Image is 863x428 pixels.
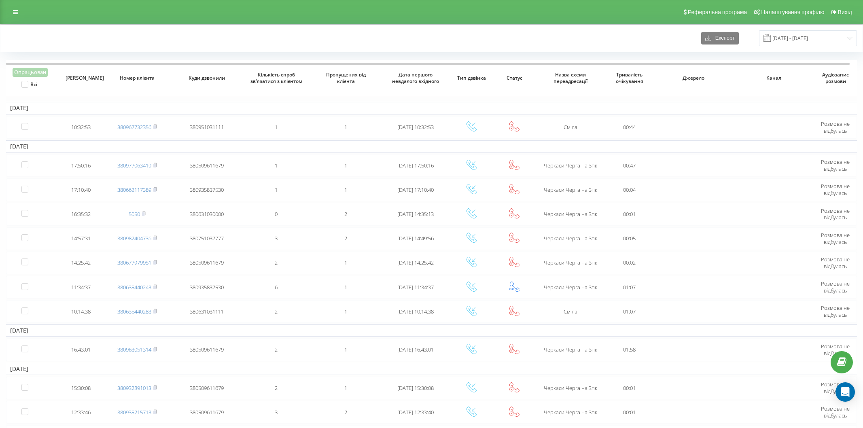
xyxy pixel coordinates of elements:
a: 380982404736 [117,235,151,242]
span: 1 [344,346,347,353]
span: Кількість спроб зв'язатися з клієнтом [249,72,304,84]
td: 10:14:38 [59,300,102,323]
td: 00:44 [605,116,653,139]
span: Тривалість очікування [611,72,647,84]
span: [DATE] 12:33:40 [397,409,434,416]
td: Черкаси Черга на 3пк [536,276,605,299]
td: Сміла [536,116,605,139]
span: 380509611679 [190,384,224,392]
td: 00:04 [605,178,653,201]
span: Розмова не відбулась [821,280,850,294]
span: [DATE] 10:32:53 [397,123,434,131]
span: 1 [344,123,347,131]
span: Реферальна програма [688,9,747,15]
span: [DATE] 10:14:38 [397,308,434,315]
span: 0 [275,210,278,218]
span: Розмова не відбулась [821,231,850,246]
span: Розмова не відбулась [821,343,850,357]
td: [DATE] [6,140,857,153]
span: 1 [275,162,278,169]
span: [DATE] 14:25:42 [397,259,434,266]
td: Черкаси Черга на 3пк [536,338,605,361]
span: 6 [275,284,278,291]
span: 380509611679 [190,162,224,169]
td: 10:32:53 [59,116,102,139]
td: 00:02 [605,252,653,274]
td: 11:34:37 [59,276,102,299]
span: Пропущених від клієнта [318,72,373,84]
span: [DATE] 15:30:08 [397,384,434,392]
span: 3 [275,409,278,416]
span: [DATE] 17:50:16 [397,162,434,169]
span: 1 [275,123,278,131]
span: Аудіозапис розмови [820,72,851,84]
span: Номер клієнта [110,75,165,81]
td: 16:35:32 [59,203,102,225]
td: 14:57:31 [59,227,102,250]
span: 2 [275,384,278,392]
a: 380635440243 [117,284,151,291]
td: 16:43:01 [59,338,102,361]
a: 380932891013 [117,384,151,392]
span: 380509611679 [190,409,224,416]
td: 01:07 [605,276,653,299]
td: 00:01 [605,377,653,399]
span: 1 [344,186,347,193]
span: Статус [499,75,530,81]
td: 00:47 [605,154,653,177]
span: Розмова не відбулась [821,304,850,318]
td: Черкаси Черга на 3пк [536,377,605,399]
span: 2 [275,259,278,266]
span: 380951031111 [190,123,224,131]
a: 380977063419 [117,162,151,169]
span: [DATE] 14:49:56 [397,235,434,242]
span: 1 [344,259,347,266]
td: 01:07 [605,300,653,323]
span: 380631031111 [190,308,224,315]
span: Розмова не відбулась [821,256,850,270]
span: 1 [344,384,347,392]
span: Канал [742,75,807,81]
span: 2 [344,210,347,218]
span: Розмова не відбулась [821,158,850,172]
span: [DATE] 16:43:01 [397,346,434,353]
span: Розмова не відбулась [821,405,850,419]
td: 00:05 [605,227,653,250]
div: Open Intercom Messenger [835,382,855,402]
span: Назва схеми переадресації [543,72,598,84]
span: [DATE] 17:10:40 [397,186,434,193]
a: 380935215713 [117,409,151,416]
td: Черкаси Черга на 3пк [536,227,605,250]
span: Розмова не відбулась [821,182,850,197]
span: Розмова не відбулась [821,381,850,395]
span: 3 [275,235,278,242]
td: Черкаси Черга на 3пк [536,154,605,177]
td: 17:10:40 [59,178,102,201]
span: Розмова не відбулась [821,207,850,221]
span: 2 [344,235,347,242]
span: Вихід [838,9,852,15]
span: 380751037777 [190,235,224,242]
span: 1 [344,284,347,291]
span: 380935837530 [190,186,224,193]
a: 380635440283 [117,308,151,315]
td: Черкаси Черга на 3пк [536,178,605,201]
span: Налаштування профілю [761,9,824,15]
td: [DATE] [6,363,857,375]
span: Розмова не відбулась [821,120,850,134]
span: Дата першого невдалого вхідного [388,72,443,84]
td: 14:25:42 [59,252,102,274]
td: 00:01 [605,203,653,225]
a: 380662117389 [117,186,151,193]
span: 2 [275,308,278,315]
span: [DATE] 11:34:37 [397,284,434,291]
a: 5050 [129,210,140,218]
span: 380509611679 [190,346,224,353]
span: Експорт [711,35,735,41]
a: 380677979951 [117,259,151,266]
td: Черкаси Черга на 3пк [536,203,605,225]
span: Тип дзвінка [456,75,487,81]
span: 1 [344,162,347,169]
td: Черкаси Черга на 3пк [536,401,605,424]
span: [PERSON_NAME] [66,75,97,81]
